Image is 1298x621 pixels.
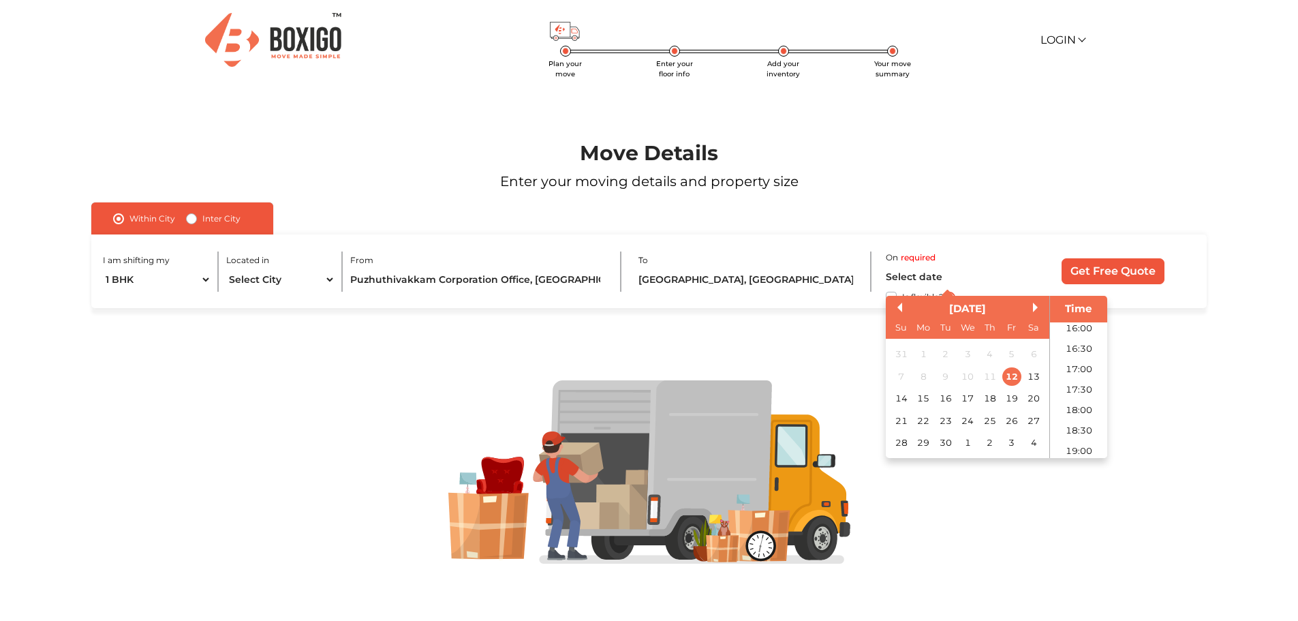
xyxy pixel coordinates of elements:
label: Inter City [202,211,241,227]
label: I am shifting my [103,254,170,267]
div: Not available Thursday, September 11th, 2025 [980,367,999,386]
div: Not available Tuesday, September 9th, 2025 [936,367,955,386]
div: Choose Wednesday, September 24th, 2025 [959,411,977,429]
div: Not available Wednesday, September 10th, 2025 [959,367,977,386]
label: Is flexible? [902,289,944,303]
div: Not available Sunday, August 31st, 2025 [892,345,910,363]
li: 19:00 [1050,441,1108,461]
div: Choose Monday, September 15th, 2025 [914,389,933,408]
div: [DATE] [886,301,1049,317]
span: Enter your floor info [656,59,693,78]
div: Choose Tuesday, September 16th, 2025 [936,389,955,408]
input: Locality [638,268,857,292]
div: Not available Wednesday, September 3rd, 2025 [959,345,977,363]
li: 18:30 [1050,421,1108,441]
div: Choose Sunday, September 28th, 2025 [892,434,910,452]
input: Locality [350,268,606,292]
div: Tu [936,318,955,337]
div: month 2025-09 [891,343,1045,453]
input: Get Free Quote [1062,258,1164,284]
div: Choose Friday, October 3rd, 2025 [1003,434,1021,452]
div: Sa [1025,318,1043,337]
li: 18:00 [1050,400,1108,421]
li: 17:00 [1050,359,1108,380]
div: Choose Tuesday, September 23rd, 2025 [936,411,955,429]
div: Choose Tuesday, September 30th, 2025 [936,434,955,452]
div: Not available Monday, September 8th, 2025 [914,367,933,386]
div: Choose Thursday, October 2nd, 2025 [980,434,999,452]
label: required [901,252,936,264]
a: Login [1040,33,1084,46]
div: Fr [1003,318,1021,337]
p: Enter your moving details and property size [52,171,1246,192]
div: Not available Saturday, September 6th, 2025 [1025,345,1043,363]
div: Choose Sunday, September 14th, 2025 [892,389,910,408]
span: Add your inventory [767,59,800,78]
div: Choose Friday, September 19th, 2025 [1003,389,1021,408]
div: Choose Thursday, September 18th, 2025 [980,389,999,408]
div: Choose Monday, September 22nd, 2025 [914,411,933,429]
img: Boxigo [205,13,341,67]
div: Choose Wednesday, October 1st, 2025 [959,434,977,452]
div: Choose Friday, September 26th, 2025 [1003,411,1021,429]
label: Within City [129,211,175,227]
div: Th [980,318,999,337]
div: Choose Sunday, September 21st, 2025 [892,411,910,429]
div: Not available Monday, September 1st, 2025 [914,345,933,363]
button: Next Month [1033,303,1042,312]
div: Su [892,318,910,337]
div: Not available Thursday, September 4th, 2025 [980,345,999,363]
button: Previous Month [893,303,902,312]
input: Select date [886,265,1015,289]
div: Not available Friday, September 5th, 2025 [1003,345,1021,363]
div: Choose Saturday, September 13th, 2025 [1025,367,1043,386]
div: Choose Saturday, September 27th, 2025 [1025,411,1043,429]
div: We [959,318,977,337]
div: Mo [914,318,933,337]
span: Plan your move [548,59,582,78]
li: 17:30 [1050,380,1108,400]
label: From [350,254,373,267]
div: Not available Sunday, September 7th, 2025 [892,367,910,386]
div: Choose Wednesday, September 17th, 2025 [959,389,977,408]
div: Choose Thursday, September 25th, 2025 [980,411,999,429]
span: Your move summary [874,59,911,78]
label: Located in [226,254,269,267]
li: 16:30 [1050,339,1108,359]
div: Choose Monday, September 29th, 2025 [914,434,933,452]
div: Choose Saturday, October 4th, 2025 [1025,434,1043,452]
div: Choose Friday, September 12th, 2025 [1003,367,1021,386]
h1: Move Details [52,141,1246,166]
li: 16:00 [1050,318,1108,339]
div: Time [1053,301,1104,317]
label: On [886,252,898,264]
div: Choose Saturday, September 20th, 2025 [1025,389,1043,408]
label: To [638,254,648,267]
div: Not available Tuesday, September 2nd, 2025 [936,345,955,363]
